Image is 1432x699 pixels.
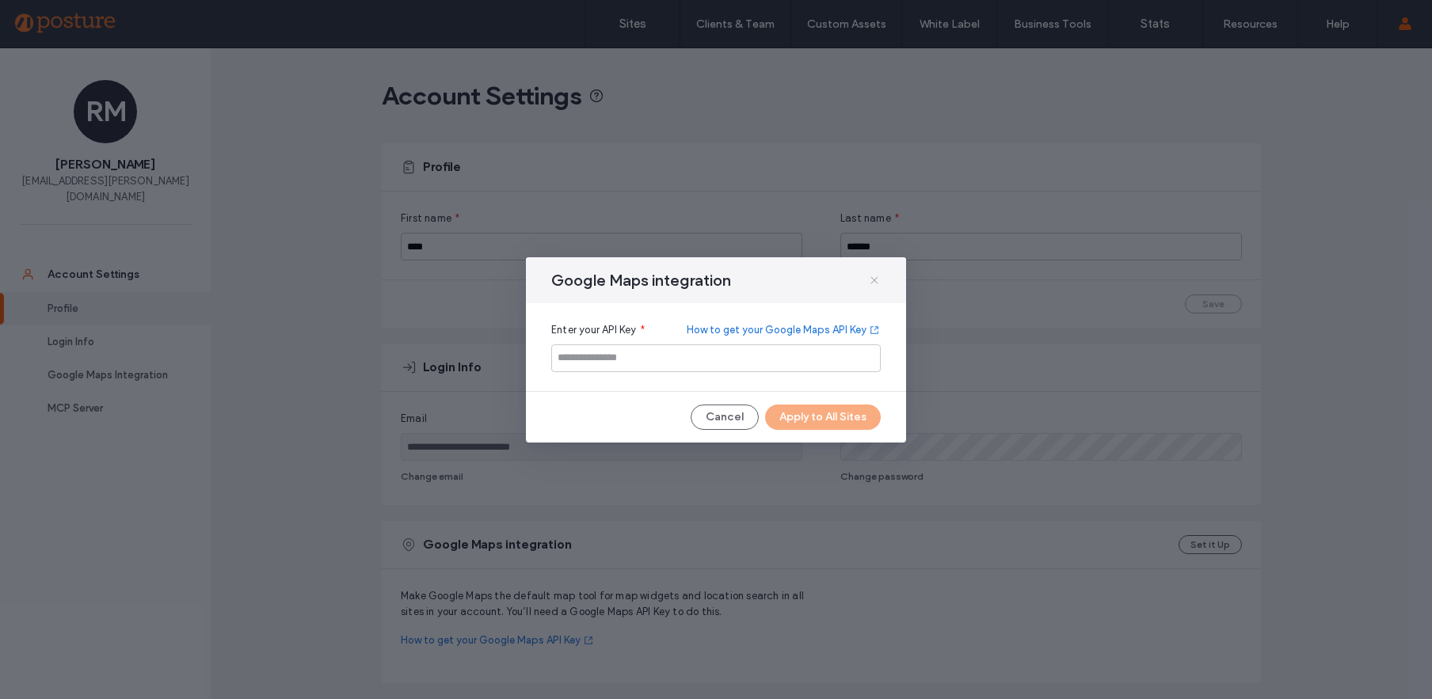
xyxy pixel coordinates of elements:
span: Enter your API Key [551,322,637,338]
input: Enter your API Key [551,344,881,372]
span: Help [36,11,69,25]
span: Google Maps integration [551,270,731,291]
button: Cancel [691,405,759,430]
a: How to get your Google Maps API Key [687,322,881,338]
